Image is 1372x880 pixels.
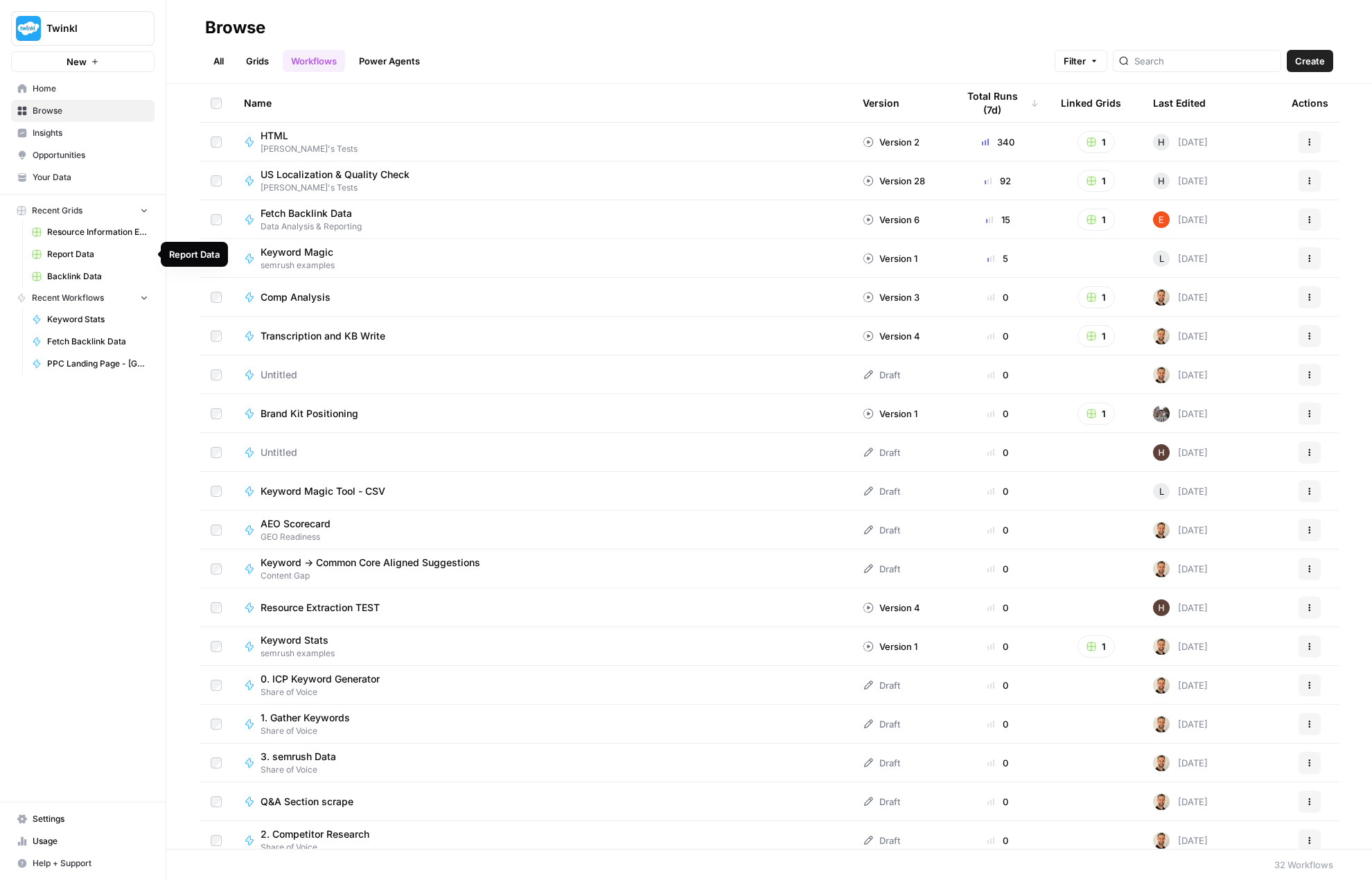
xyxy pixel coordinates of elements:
[1153,367,1208,383] div: [DATE]
[1287,50,1333,72] button: Create
[11,100,155,122] a: Browse
[33,835,148,847] span: Usage
[957,678,1039,692] div: 0
[1153,173,1208,189] div: [DATE]
[1295,54,1325,68] span: Create
[1134,54,1275,68] input: Search
[863,678,900,692] div: Draft
[11,11,155,46] button: Workspace: Twinkl
[205,17,265,39] div: Browse
[33,105,148,117] span: Browse
[283,50,345,72] a: Workflows
[261,711,350,725] span: 1. Gather Keywords
[261,531,342,543] span: GEO Readiness
[863,368,900,382] div: Draft
[863,407,917,421] div: Version 1
[1153,134,1208,150] div: [DATE]
[11,200,155,221] button: Recent Grids
[1153,328,1170,344] img: ggqkytmprpadj6gr8422u7b6ymfp
[261,168,410,182] span: US Localization & Quality Check
[1055,50,1107,72] button: Filter
[261,686,391,698] span: Share of Voice
[1153,599,1208,616] div: [DATE]
[863,290,920,304] div: Version 3
[47,335,148,348] span: Fetch Backlink Data
[244,290,841,304] a: Comp Analysis
[1078,131,1115,153] button: 1
[33,171,148,184] span: Your Data
[957,446,1039,459] div: 0
[1153,832,1170,849] img: ggqkytmprpadj6gr8422u7b6ymfp
[33,82,148,95] span: Home
[244,446,841,459] a: Untitled
[261,601,380,615] span: Resource Extraction TEST
[1153,405,1170,422] img: a2mlt6f1nb2jhzcjxsuraj5rj4vi
[244,827,841,854] a: 2. Competitor ResearchShare of Voice
[957,562,1039,576] div: 0
[33,149,148,161] span: Opportunities
[863,484,900,498] div: Draft
[1292,84,1328,122] div: Actions
[863,174,925,188] div: Version 28
[47,270,148,283] span: Backlink Data
[1153,522,1208,538] div: [DATE]
[11,852,155,874] button: Help + Support
[261,182,421,194] span: [PERSON_NAME]'s Tests
[11,288,155,308] button: Recent Workflows
[47,358,148,370] span: PPC Landing Page - [GEOGRAPHIC_DATA]
[46,21,130,35] span: Twinkl
[261,764,347,776] span: Share of Voice
[1078,403,1115,425] button: 1
[33,813,148,825] span: Settings
[261,556,480,570] span: Keyword -> Common Core Aligned Suggestions
[957,484,1039,498] div: 0
[1078,286,1115,308] button: 1
[244,711,841,737] a: 1. Gather KeywordsShare of Voice
[47,248,148,261] span: Report Data
[1153,289,1208,306] div: [DATE]
[244,368,841,382] a: Untitled
[1153,677,1170,694] img: ggqkytmprpadj6gr8422u7b6ymfp
[244,750,841,776] a: 3. semrush DataShare of Voice
[244,407,841,421] a: Brand Kit Positioning
[863,562,900,576] div: Draft
[957,834,1039,847] div: 0
[957,135,1039,149] div: 340
[26,308,155,331] a: Keyword Stats
[863,717,900,731] div: Draft
[261,290,331,304] span: Comp Analysis
[261,750,336,764] span: 3. semrush Data
[244,245,841,272] a: Keyword Magicsemrush examples
[244,556,841,582] a: Keyword -> Common Core Aligned SuggestionsContent Gap
[957,795,1039,809] div: 0
[957,523,1039,537] div: 0
[957,640,1039,653] div: 0
[863,795,900,809] div: Draft
[47,226,148,238] span: Resource Information Extraction and Descriptions
[261,672,380,686] span: 0. ICP Keyword Generator
[957,717,1039,731] div: 0
[261,206,352,220] span: Fetch Backlink Data
[1153,444,1208,461] div: [DATE]
[261,220,363,233] span: Data Analysis & Reporting
[261,517,331,531] span: AEO Scorecard
[261,259,344,272] span: semrush examples
[261,407,358,421] span: Brand Kit Positioning
[32,292,104,304] span: Recent Workflows
[1153,793,1208,810] div: [DATE]
[26,221,155,243] a: Resource Information Extraction and Descriptions
[261,368,297,382] span: Untitled
[244,517,841,543] a: AEO ScorecardGEO Readiness
[1153,328,1208,344] div: [DATE]
[11,78,155,100] a: Home
[1153,522,1170,538] img: ggqkytmprpadj6gr8422u7b6ymfp
[1159,484,1164,498] span: L
[863,756,900,770] div: Draft
[1153,211,1208,228] div: [DATE]
[1158,174,1165,188] span: H
[16,16,41,41] img: Twinkl Logo
[863,84,899,122] div: Version
[1078,325,1115,347] button: 1
[11,808,155,830] a: Settings
[863,213,920,227] div: Version 6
